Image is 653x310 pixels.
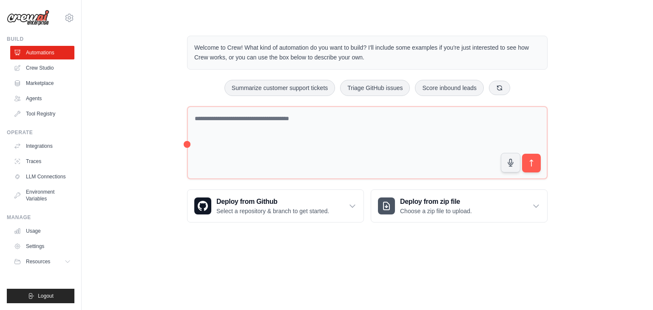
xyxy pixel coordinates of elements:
[224,80,335,96] button: Summarize customer support tickets
[7,289,74,303] button: Logout
[194,43,540,62] p: Welcome to Crew! What kind of automation do you want to build? I'll include some examples if you'...
[10,255,74,268] button: Resources
[10,224,74,238] a: Usage
[7,214,74,221] div: Manage
[216,207,329,215] p: Select a repository & branch to get started.
[26,258,50,265] span: Resources
[38,293,54,299] span: Logout
[10,185,74,206] a: Environment Variables
[7,129,74,136] div: Operate
[7,36,74,42] div: Build
[216,197,329,207] h3: Deploy from Github
[10,170,74,183] a: LLM Connections
[10,46,74,59] a: Automations
[10,107,74,121] a: Tool Registry
[10,92,74,105] a: Agents
[400,197,472,207] h3: Deploy from zip file
[7,10,49,26] img: Logo
[10,155,74,168] a: Traces
[10,139,74,153] a: Integrations
[400,207,472,215] p: Choose a zip file to upload.
[10,240,74,253] a: Settings
[10,61,74,75] a: Crew Studio
[415,80,484,96] button: Score inbound leads
[10,76,74,90] a: Marketplace
[340,80,410,96] button: Triage GitHub issues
